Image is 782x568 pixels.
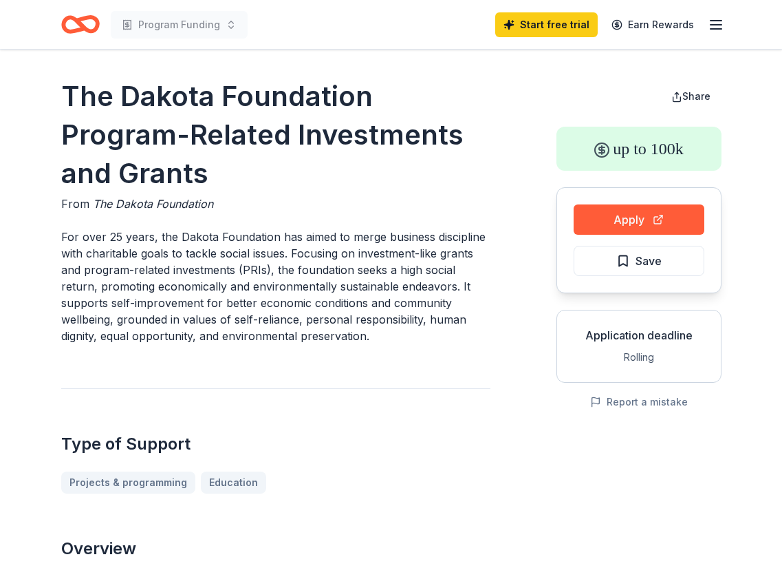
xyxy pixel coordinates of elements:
[495,12,598,37] a: Start free trial
[201,472,266,494] a: Education
[61,433,490,455] h2: Type of Support
[111,11,248,39] button: Program Funding
[61,8,100,41] a: Home
[61,77,490,193] h1: The Dakota Foundation Program-Related Investments and Grants
[660,83,721,110] button: Share
[61,538,490,560] h2: Overview
[568,349,710,366] div: Rolling
[636,252,662,270] span: Save
[556,127,721,171] div: up to 100k
[682,90,710,102] span: Share
[574,204,704,235] button: Apply
[603,12,702,37] a: Earn Rewards
[61,472,195,494] a: Projects & programming
[138,17,220,33] span: Program Funding
[61,196,490,212] div: From
[61,229,490,344] p: For over 25 years, the Dakota Foundation has aimed to merge business discipline with charitable g...
[590,394,688,410] button: Report a mistake
[93,197,213,211] span: The Dakota Foundation
[574,246,704,276] button: Save
[568,327,710,344] div: Application deadline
